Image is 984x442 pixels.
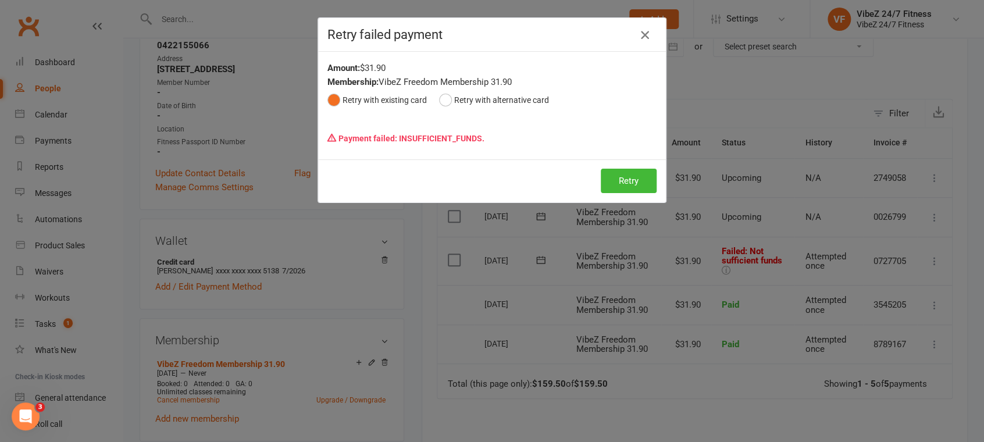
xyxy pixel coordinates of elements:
div: $31.90 [327,61,657,75]
h4: Retry failed payment [327,27,657,42]
strong: Amount: [327,63,360,73]
button: Retry [601,169,657,193]
p: Payment failed: INSUFFICIENT_FUNDS. [327,127,657,149]
button: Retry with alternative card [439,89,549,111]
div: VibeZ Freedom Membership 31.90 [327,75,657,89]
button: Close [636,26,654,44]
strong: Membership: [327,77,379,87]
button: Retry with existing card [327,89,427,111]
iframe: Intercom live chat [12,402,40,430]
span: 3 [35,402,45,412]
